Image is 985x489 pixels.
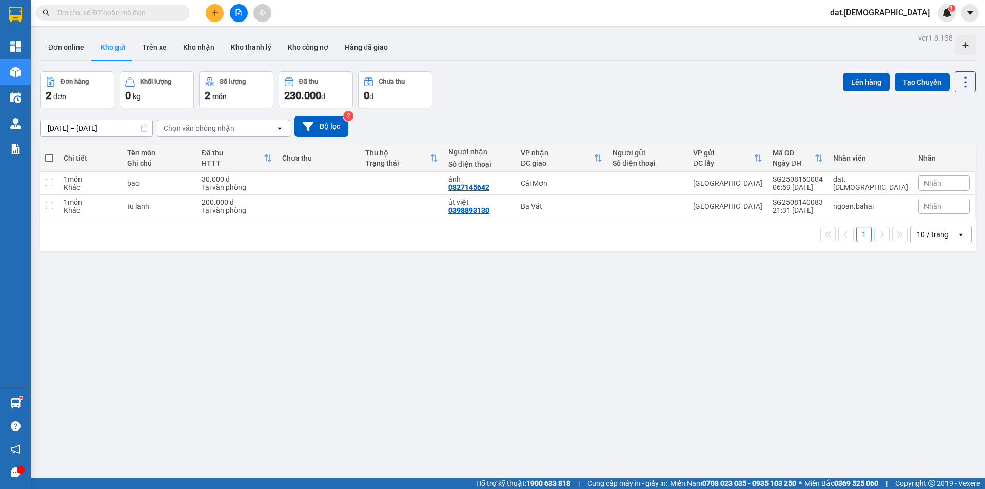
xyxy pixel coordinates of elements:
[448,198,510,206] div: út việt
[299,78,318,85] div: Đã thu
[942,8,952,17] img: icon-new-feature
[365,149,430,157] div: Thu hộ
[476,478,570,489] span: Hỗ trợ kỹ thuật:
[202,206,272,214] div: Tại văn phòng
[516,145,607,172] th: Toggle SortBy
[521,149,594,157] div: VP nhận
[833,175,908,191] div: dat.bahai
[521,179,602,187] div: Cái Mơn
[64,183,117,191] div: Khác
[448,160,510,168] div: Số điện thoại
[613,159,683,167] div: Số điện thoại
[43,9,50,16] span: search
[134,35,175,60] button: Trên xe
[212,92,227,101] span: món
[284,89,321,102] span: 230.000
[448,175,510,183] div: ánh
[578,478,580,489] span: |
[40,35,92,60] button: Đơn online
[343,111,353,121] sup: 2
[365,159,430,167] div: Trạng thái
[773,159,815,167] div: Ngày ĐH
[364,89,369,102] span: 0
[206,4,224,22] button: plus
[321,92,325,101] span: đ
[773,183,823,191] div: 06:59 [DATE]
[10,41,21,52] img: dashboard-icon
[693,159,754,167] div: ĐC lấy
[337,35,396,60] button: Hàng đã giao
[799,481,802,485] span: ⚪️
[773,149,815,157] div: Mã GD
[950,5,953,12] span: 1
[924,179,941,187] span: Nhãn
[948,5,955,12] sup: 1
[120,71,194,108] button: Khối lượng0kg
[833,154,908,162] div: Nhân viên
[211,9,219,16] span: plus
[11,444,21,454] span: notification
[773,206,823,214] div: 21:31 [DATE]
[196,145,277,172] th: Toggle SortBy
[526,479,570,487] strong: 1900 633 818
[702,479,796,487] strong: 0708 023 035 - 0935 103 250
[521,202,602,210] div: Ba Vát
[202,149,264,157] div: Đã thu
[693,149,754,157] div: VP gửi
[127,179,191,187] div: bao
[521,159,594,167] div: ĐC giao
[41,120,152,136] input: Select a date range.
[448,148,510,156] div: Người nhận
[358,71,432,108] button: Chưa thu0đ
[280,35,337,60] button: Kho công nợ
[235,9,242,16] span: file-add
[127,159,191,167] div: Ghi chú
[379,78,405,85] div: Chưa thu
[918,32,953,44] div: ver 1.8.138
[56,7,178,18] input: Tìm tên, số ĐT hoặc mã đơn
[259,9,266,16] span: aim
[957,230,965,239] svg: open
[917,229,949,240] div: 10 / trang
[127,202,191,210] div: tu lạnh
[202,159,264,167] div: HTTT
[834,479,878,487] strong: 0369 525 060
[924,202,941,210] span: Nhãn
[10,92,21,103] img: warehouse-icon
[140,78,171,85] div: Khối lượng
[11,421,21,431] span: question-circle
[64,206,117,214] div: Khác
[205,89,210,102] span: 2
[40,71,114,108] button: Đơn hàng2đơn
[833,202,908,210] div: ngoan.bahai
[856,227,872,242] button: 1
[53,92,66,101] span: đơn
[275,124,284,132] svg: open
[886,478,888,489] span: |
[202,175,272,183] div: 30.000 đ
[928,480,935,487] span: copyright
[670,478,796,489] span: Miền Nam
[199,71,273,108] button: Số lượng2món
[448,206,489,214] div: 0398893130
[895,73,950,91] button: Tạo Chuyến
[587,478,667,489] span: Cung cấp máy in - giấy in:
[10,398,21,408] img: warehouse-icon
[202,183,272,191] div: Tại văn phòng
[804,478,878,489] span: Miền Bắc
[11,467,21,477] span: message
[230,4,248,22] button: file-add
[164,123,234,133] div: Chọn văn phòng nhận
[613,149,683,157] div: Người gửi
[843,73,890,91] button: Lên hàng
[294,116,348,137] button: Bộ lọc
[360,145,443,172] th: Toggle SortBy
[693,202,762,210] div: [GEOGRAPHIC_DATA]
[10,118,21,129] img: warehouse-icon
[9,7,22,22] img: logo-vxr
[220,78,246,85] div: Số lượng
[46,89,51,102] span: 2
[19,396,23,399] sup: 1
[133,92,141,101] span: kg
[253,4,271,22] button: aim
